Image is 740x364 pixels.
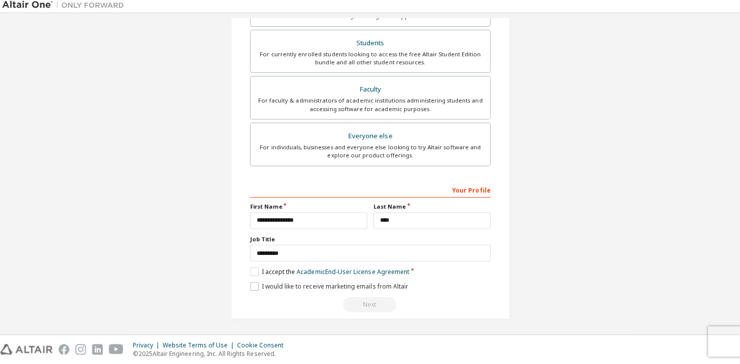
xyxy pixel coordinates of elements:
[94,344,105,355] img: linkedin.svg
[164,341,238,349] div: Website Terms of Use
[61,344,71,355] img: facebook.svg
[257,131,483,145] div: Everyone else
[373,204,489,212] label: Last Name
[257,145,483,161] div: For individuals, businesses and everyone else looking to try Altair software and explore our prod...
[251,298,489,313] div: Email already exists
[257,85,483,99] div: Faculty
[251,204,367,212] label: First Name
[251,183,489,199] div: Your Profile
[134,341,164,349] div: Privacy
[134,349,290,358] p: © 2025 Altair Engineering, Inc. All Rights Reserved.
[257,39,483,53] div: Students
[3,344,55,355] img: altair_logo.svg
[78,344,88,355] img: instagram.svg
[5,3,131,13] img: Altair One
[297,268,408,277] a: Academic End-User License Agreement
[238,341,290,349] div: Cookie Consent
[257,99,483,115] div: For faculty & administrators of academic institutions administering students and accessing softwa...
[257,53,483,69] div: For currently enrolled students looking to access the free Altair Student Edition bundle and all ...
[111,344,125,355] img: youtube.svg
[251,236,489,244] label: Job Title
[251,283,407,292] label: I would like to receive marketing emails from Altair
[251,268,408,277] label: I accept the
